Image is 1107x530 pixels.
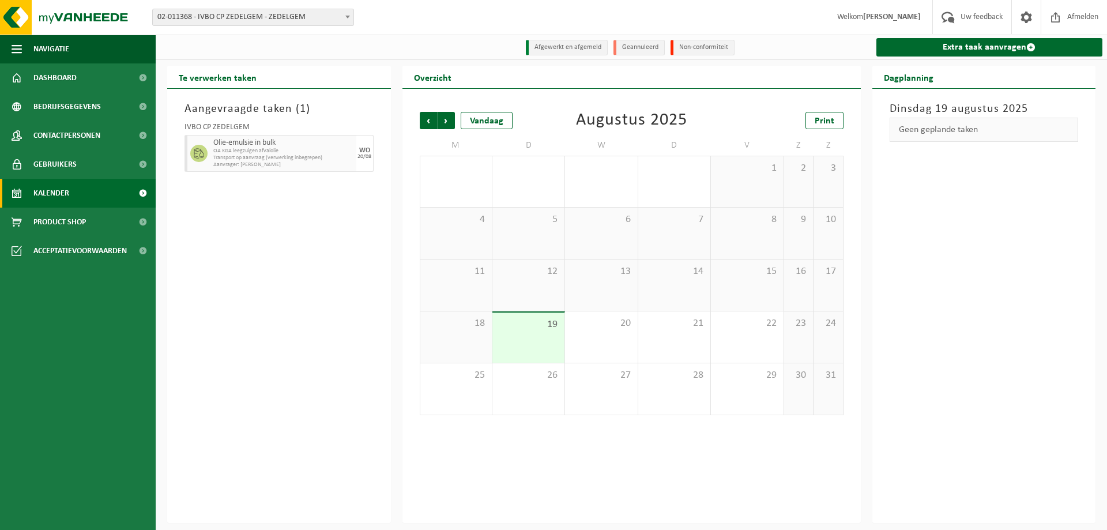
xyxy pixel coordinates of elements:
[426,317,486,330] span: 18
[461,112,513,129] div: Vandaag
[426,213,486,226] span: 4
[152,9,354,26] span: 02-011368 - IVBO CP ZEDELGEM - ZEDELGEM
[426,369,486,382] span: 25
[33,121,100,150] span: Contactpersonen
[638,135,711,156] td: D
[213,138,353,148] span: Olie-emulsie in bulk
[420,135,492,156] td: M
[438,112,455,129] span: Volgende
[671,40,735,55] li: Non-conformiteit
[790,369,807,382] span: 30
[890,118,1079,142] div: Geen geplande taken
[33,208,86,236] span: Product Shop
[711,135,784,156] td: V
[153,9,353,25] span: 02-011368 - IVBO CP ZEDELGEM - ZEDELGEM
[184,123,374,135] div: IVBO CP ZEDELGEM
[644,317,705,330] span: 21
[357,154,371,160] div: 20/08
[33,179,69,208] span: Kalender
[426,265,486,278] span: 11
[576,112,687,129] div: Augustus 2025
[819,369,837,382] span: 31
[815,116,834,126] span: Print
[167,66,268,88] h2: Te verwerken taken
[498,369,559,382] span: 26
[819,317,837,330] span: 24
[890,100,1079,118] h3: Dinsdag 19 augustus 2025
[613,40,665,55] li: Geannuleerd
[492,135,565,156] td: D
[402,66,463,88] h2: Overzicht
[872,66,945,88] h2: Dagplanning
[571,369,631,382] span: 27
[33,92,101,121] span: Bedrijfsgegevens
[819,265,837,278] span: 17
[184,100,374,118] h3: Aangevraagde taken ( )
[819,162,837,175] span: 3
[805,112,844,129] a: Print
[213,148,353,155] span: OA KGA leegzuigen afvalolie
[819,213,837,226] span: 10
[717,317,777,330] span: 22
[717,369,777,382] span: 29
[644,213,705,226] span: 7
[300,103,306,115] span: 1
[359,147,370,154] div: WO
[790,213,807,226] span: 9
[784,135,814,156] td: Z
[33,150,77,179] span: Gebruikers
[213,161,353,168] span: Aanvrager: [PERSON_NAME]
[790,317,807,330] span: 23
[571,317,631,330] span: 20
[526,40,608,55] li: Afgewerkt en afgemeld
[565,135,638,156] td: W
[644,265,705,278] span: 14
[876,38,1103,57] a: Extra taak aanvragen
[790,265,807,278] span: 16
[717,265,777,278] span: 15
[814,135,843,156] td: Z
[420,112,437,129] span: Vorige
[33,236,127,265] span: Acceptatievoorwaarden
[717,162,777,175] span: 1
[498,213,559,226] span: 5
[571,213,631,226] span: 6
[863,13,921,21] strong: [PERSON_NAME]
[498,265,559,278] span: 12
[498,318,559,331] span: 19
[717,213,777,226] span: 8
[644,369,705,382] span: 28
[33,63,77,92] span: Dashboard
[33,35,69,63] span: Navigatie
[571,265,631,278] span: 13
[790,162,807,175] span: 2
[213,155,353,161] span: Transport op aanvraag (verwerking inbegrepen)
